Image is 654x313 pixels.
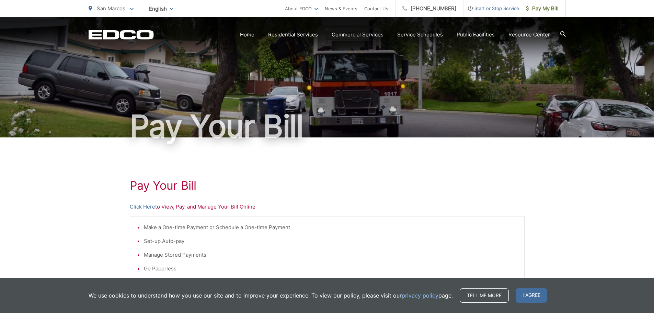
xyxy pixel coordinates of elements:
[364,4,388,13] a: Contact Us
[268,31,318,39] a: Residential Services
[402,291,438,300] a: privacy policy
[144,237,517,245] li: Set-up Auto-pay
[285,4,318,13] a: About EDCO
[332,31,383,39] a: Commercial Services
[508,31,550,39] a: Resource Center
[89,30,154,40] a: EDCD logo. Return to the homepage.
[97,5,125,12] span: San Marcos
[325,4,357,13] a: News & Events
[144,223,517,232] li: Make a One-time Payment or Schedule a One-time Payment
[144,3,179,15] span: English
[89,291,453,300] p: We use cookies to understand how you use our site and to improve your experience. To view our pol...
[130,203,525,211] p: to View, Pay, and Manage Your Bill Online
[89,109,566,144] h1: Pay Your Bill
[130,179,525,192] h1: Pay Your Bill
[397,31,443,39] a: Service Schedules
[144,251,517,259] li: Manage Stored Payments
[130,203,155,211] a: Click Here
[457,31,495,39] a: Public Facilities
[240,31,254,39] a: Home
[144,265,517,273] li: Go Paperless
[460,288,509,303] a: Tell me more
[516,288,547,303] span: I agree
[526,4,559,13] span: Pay My Bill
